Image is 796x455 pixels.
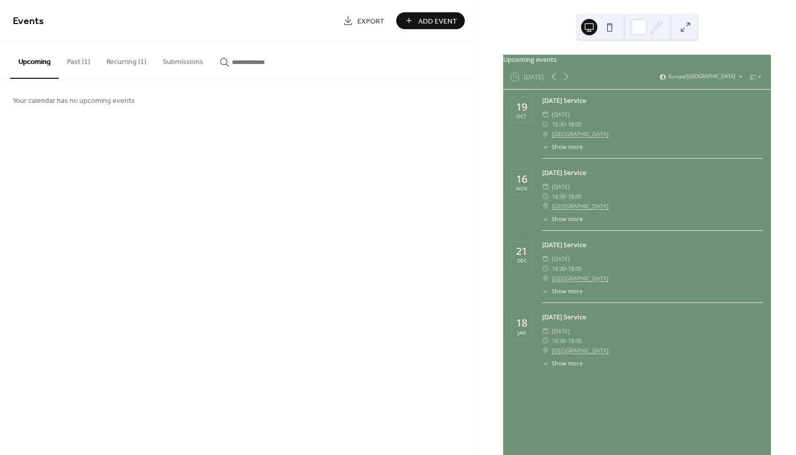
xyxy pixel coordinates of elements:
[669,75,735,80] span: Europe/[GEOGRAPHIC_DATA]
[552,143,583,151] span: Show more
[542,182,549,191] div: ​
[516,246,527,256] div: 21
[357,16,384,27] span: Export
[552,201,609,211] a: [GEOGRAPHIC_DATA]
[542,287,583,296] button: ​Show more
[542,326,549,336] div: ​
[552,182,570,191] span: [DATE]
[542,273,549,283] div: ​
[518,330,526,335] div: Jan
[542,119,549,129] div: ​
[542,110,549,119] div: ​
[542,191,549,201] div: ​
[542,240,763,250] div: [DATE] Service
[552,215,583,224] span: Show more
[418,16,457,27] span: Add Event
[568,264,582,273] span: 18:00
[552,273,609,283] a: [GEOGRAPHIC_DATA]
[552,326,570,336] span: [DATE]
[552,264,566,273] span: 16:30
[98,41,155,78] button: Recurring (1)
[13,96,135,106] span: Your calendar has no upcoming events
[566,191,568,201] span: -
[552,345,609,355] a: [GEOGRAPHIC_DATA]
[542,287,549,296] div: ​
[516,318,527,328] div: 18
[566,264,568,273] span: -
[542,312,763,322] div: [DATE] Service
[155,41,211,78] button: Submissions
[542,336,549,345] div: ​
[542,143,549,151] div: ​
[552,336,566,345] span: 16:30
[542,96,763,105] div: [DATE] Service
[568,336,582,345] span: 18:00
[517,114,527,119] div: Oct
[542,359,549,368] div: ​
[542,254,549,264] div: ​
[542,129,549,139] div: ​
[335,12,392,29] a: Export
[516,174,527,184] div: 16
[542,215,583,224] button: ​Show more
[542,264,549,273] div: ​
[542,215,549,224] div: ​
[566,336,568,345] span: -
[59,41,98,78] button: Past (1)
[517,258,527,263] div: Dec
[503,55,771,64] div: Upcoming events
[552,129,609,139] a: [GEOGRAPHIC_DATA]
[542,201,549,211] div: ​
[552,287,583,296] span: Show more
[396,12,465,29] button: Add Event
[542,359,583,368] button: ​Show more
[552,359,583,368] span: Show more
[10,41,59,79] button: Upcoming
[568,119,582,129] span: 18:00
[566,119,568,129] span: -
[542,345,549,355] div: ​
[552,119,566,129] span: 16:30
[568,191,582,201] span: 18:00
[542,143,583,151] button: ​Show more
[516,186,527,191] div: Nov
[552,254,570,264] span: [DATE]
[542,168,763,178] div: [DATE] Service
[516,102,527,112] div: 19
[552,191,566,201] span: 16:30
[552,110,570,119] span: [DATE]
[13,11,44,31] span: Events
